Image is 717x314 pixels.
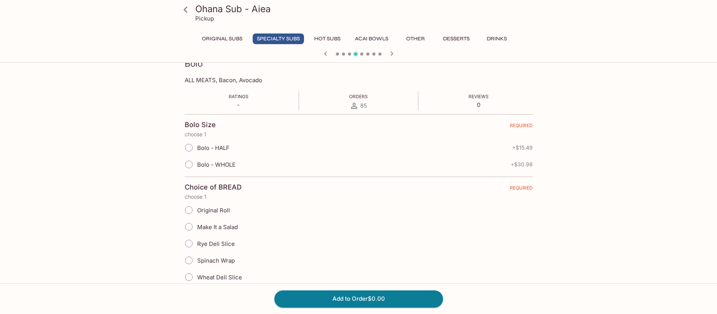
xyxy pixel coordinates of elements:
[512,145,533,151] span: + $15.49
[185,183,242,191] h4: Choice of BREAD
[197,223,238,231] span: Make It a Salad
[274,290,443,307] button: Add to Order$0.00
[197,161,236,168] span: Bolo - WHOLE
[253,33,304,44] button: Specialty Subs
[198,33,247,44] button: Original Subs
[185,121,216,129] h4: Bolo Size
[439,33,474,44] button: Desserts
[229,101,248,108] p: -
[195,3,535,15] h3: Ohana Sub - Aiea
[351,33,393,44] button: Acai Bowls
[197,144,230,151] span: Bolo - HALF
[185,131,533,137] p: choose 1
[229,94,248,99] span: Ratings
[510,123,533,131] span: REQUIRED
[185,58,203,70] h3: Bolo
[197,207,230,214] span: Original Roll
[469,101,489,108] p: 0
[185,194,533,200] p: choose 1
[197,257,235,264] span: Spinach Wrap
[185,77,533,84] p: ALL MEATS, Bacon, Avocado
[195,15,214,22] p: Pickup
[197,240,235,247] span: Rye Deli Slice
[469,94,489,99] span: Reviews
[310,33,345,44] button: Hot Subs
[360,102,367,109] span: 85
[511,161,533,167] span: + $30.98
[197,274,242,281] span: Wheat Deli Slice
[510,185,533,194] span: REQUIRED
[399,33,433,44] button: Other
[349,94,368,99] span: Orders
[480,33,514,44] button: Drinks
